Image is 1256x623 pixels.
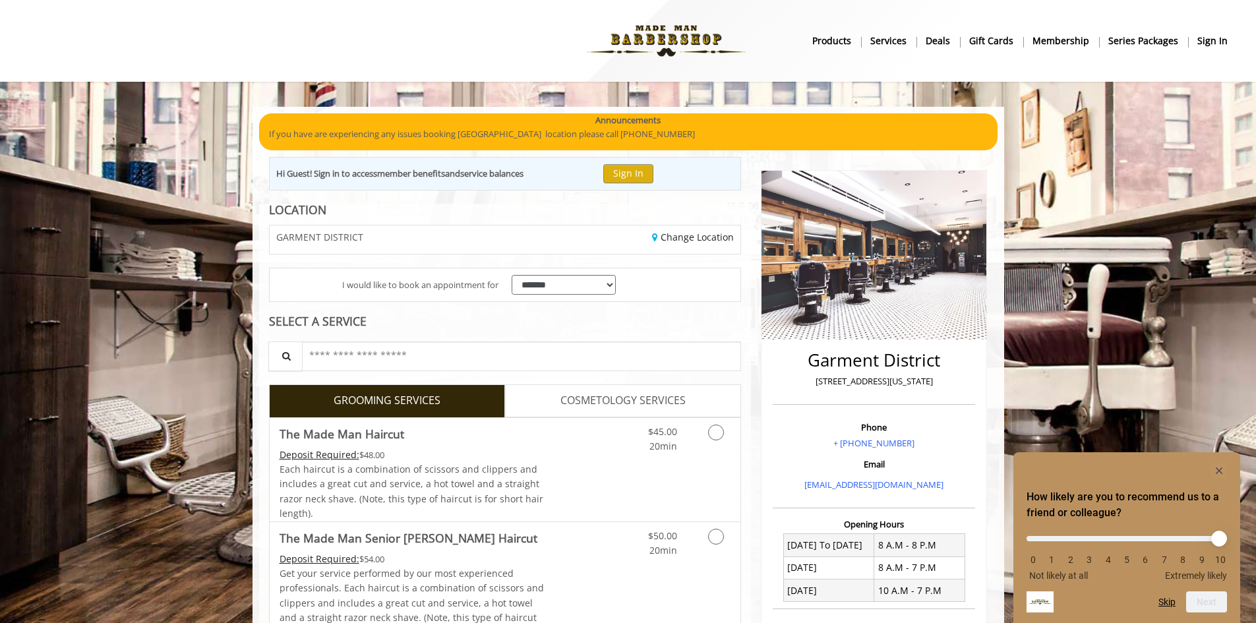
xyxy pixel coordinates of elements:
[804,479,943,490] a: [EMAIL_ADDRESS][DOMAIN_NAME]
[1027,554,1040,565] li: 0
[1214,554,1227,565] li: 10
[926,34,950,48] b: Deals
[1027,489,1227,521] h2: How likely are you to recommend us to a friend or colleague? Select an option from 0 to 10, with ...
[783,556,874,579] td: [DATE]
[833,437,914,449] a: + [PHONE_NUMBER]
[874,556,965,579] td: 8 A.M - 7 P.M
[269,127,988,141] p: If you have are experiencing any issues booking [GEOGRAPHIC_DATA] location please call [PHONE_NUM...
[1197,34,1228,48] b: sign in
[1045,554,1058,565] li: 1
[280,529,537,547] b: The Made Man Senior [PERSON_NAME] Haircut
[861,31,916,50] a: ServicesServices
[1120,554,1133,565] li: 5
[874,534,965,556] td: 8 A.M - 8 P.M
[1158,597,1176,607] button: Skip
[1176,554,1189,565] li: 8
[1165,570,1227,581] span: Extremely likely
[460,167,523,179] b: service balances
[280,448,545,462] div: $48.00
[377,167,445,179] b: member benefits
[342,278,498,292] span: I would like to book an appointment for
[269,202,326,218] b: LOCATION
[649,544,677,556] span: 20min
[783,534,874,556] td: [DATE] To [DATE]
[874,579,965,602] td: 10 A.M - 7 P.M
[648,425,677,438] span: $45.00
[1158,554,1171,565] li: 7
[960,31,1023,50] a: Gift cardsgift cards
[595,113,661,127] b: Announcements
[776,423,972,432] h3: Phone
[783,579,874,602] td: [DATE]
[776,374,972,388] p: [STREET_ADDRESS][US_STATE]
[1102,554,1115,565] li: 4
[280,552,545,566] div: $54.00
[1064,554,1077,565] li: 2
[812,34,851,48] b: products
[1211,463,1227,479] button: Hide survey
[776,351,972,370] h2: Garment District
[1023,31,1099,50] a: MembershipMembership
[268,341,303,371] button: Service Search
[269,315,742,328] div: SELECT A SERVICE
[1027,463,1227,612] div: How likely are you to recommend us to a friend or colleague? Select an option from 0 to 10, with ...
[1188,31,1237,50] a: sign insign in
[870,34,907,48] b: Services
[280,425,404,443] b: The Made Man Haircut
[969,34,1013,48] b: gift cards
[803,31,861,50] a: Productsproducts
[1195,554,1209,565] li: 9
[1083,554,1096,565] li: 3
[649,440,677,452] span: 20min
[276,167,523,181] div: Hi Guest! Sign in to access and
[603,164,653,183] button: Sign In
[560,392,686,409] span: COSMETOLOGY SERVICES
[576,5,757,77] img: Made Man Barbershop logo
[276,232,363,242] span: GARMENT DISTRICT
[280,552,359,565] span: This service needs some Advance to be paid before we block your appointment
[1099,31,1188,50] a: Series packagesSeries packages
[1032,34,1089,48] b: Membership
[776,460,972,469] h3: Email
[652,231,734,243] a: Change Location
[334,392,440,409] span: GROOMING SERVICES
[1108,34,1178,48] b: Series packages
[1186,591,1227,612] button: Next question
[773,519,975,529] h3: Opening Hours
[916,31,960,50] a: DealsDeals
[1139,554,1152,565] li: 6
[280,463,543,519] span: Each haircut is a combination of scissors and clippers and includes a great cut and service, a ho...
[1027,526,1227,581] div: How likely are you to recommend us to a friend or colleague? Select an option from 0 to 10, with ...
[280,448,359,461] span: This service needs some Advance to be paid before we block your appointment
[648,529,677,542] span: $50.00
[1029,570,1088,581] span: Not likely at all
